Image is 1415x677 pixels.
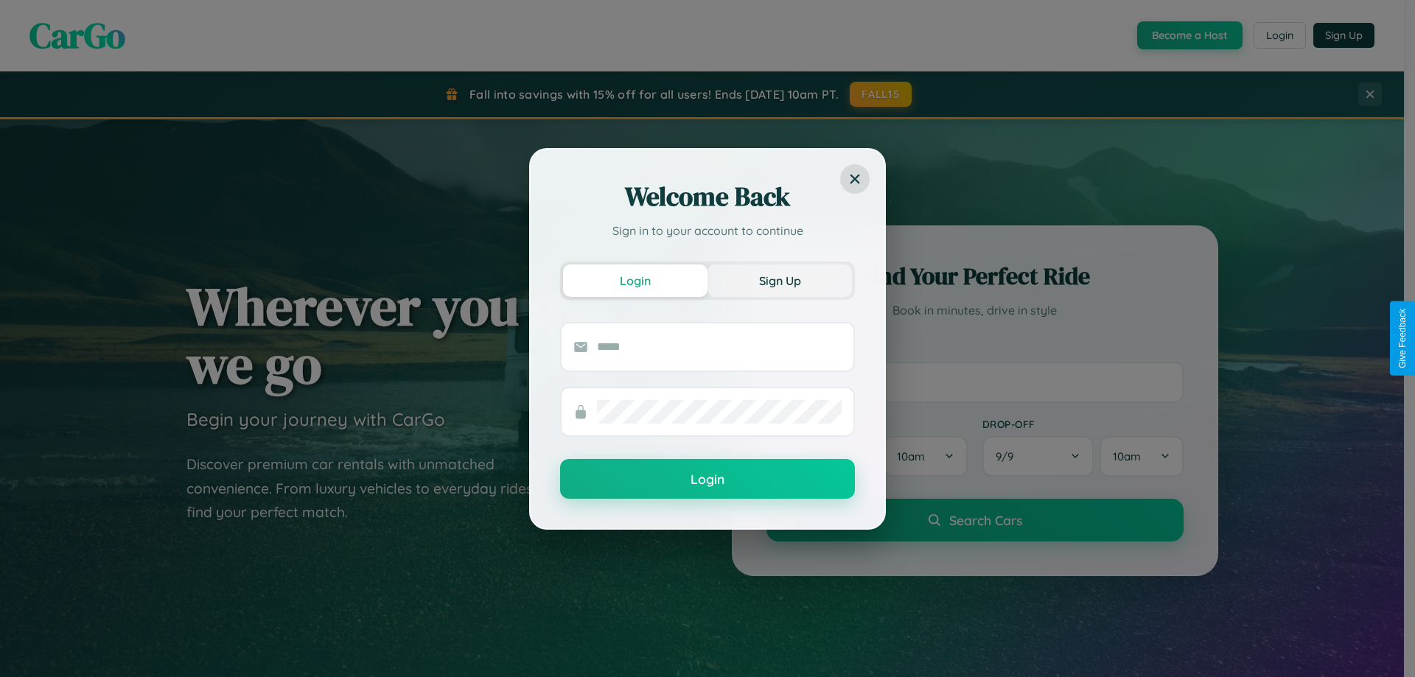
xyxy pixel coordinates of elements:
[563,264,707,297] button: Login
[560,222,855,239] p: Sign in to your account to continue
[1397,309,1408,368] div: Give Feedback
[560,179,855,214] h2: Welcome Back
[707,264,852,297] button: Sign Up
[560,459,855,499] button: Login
